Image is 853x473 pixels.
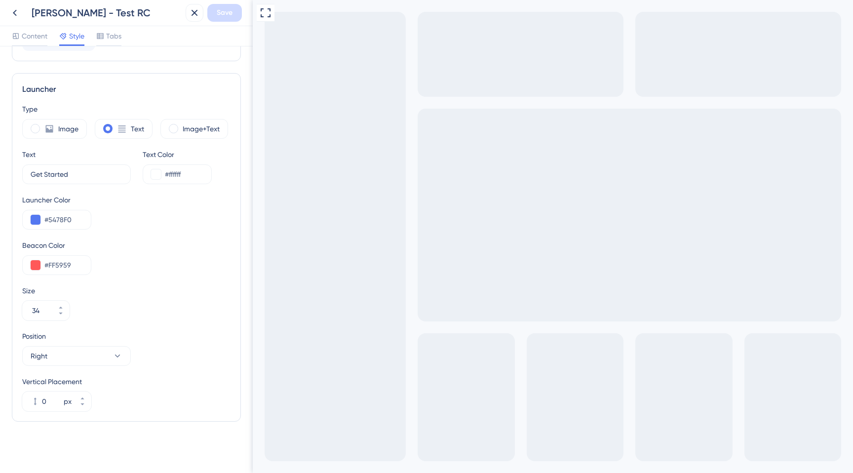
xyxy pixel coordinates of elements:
[6,2,50,14] span: Get Started
[183,123,220,135] label: Image+Text
[22,285,231,297] div: Size
[22,346,131,366] button: Right
[56,5,60,13] div: 3
[31,350,47,362] span: Right
[58,123,78,135] label: Image
[143,149,212,160] div: Text Color
[22,30,47,42] span: Content
[42,395,62,407] input: px
[32,6,182,20] div: [PERSON_NAME] - Test RC
[22,330,131,342] div: Position
[31,169,122,180] input: Get Started
[22,83,231,95] div: Launcher
[22,103,231,115] div: Type
[131,123,144,135] label: Text
[69,30,84,42] span: Style
[74,401,91,411] button: px
[22,194,91,206] div: Launcher Color
[64,395,72,407] div: px
[207,4,242,22] button: Save
[74,392,91,401] button: px
[22,376,91,388] div: Vertical Placement
[106,30,121,42] span: Tabs
[22,239,231,251] div: Beacon Color
[22,149,36,160] div: Text
[217,7,233,19] span: Save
